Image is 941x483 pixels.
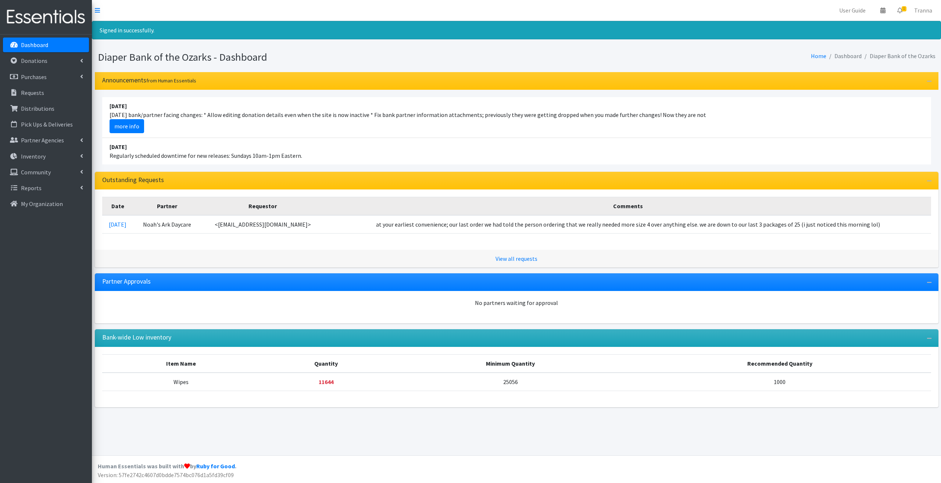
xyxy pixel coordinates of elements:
[21,57,47,64] p: Donations
[98,471,234,479] span: Version: 57fe2742c4607d0bdde7574bc076d1a5fd39cf09
[102,334,171,341] h3: Bank-wide Low inventory
[3,133,89,148] a: Partner Agencies
[133,215,201,234] td: Noah's Ark Daycare
[325,197,931,215] th: Comments
[3,70,89,84] a: Purchases
[21,200,63,207] p: My Organization
[109,221,126,228] a: [DATE]
[495,255,537,262] a: View all requests
[3,53,89,68] a: Donations
[3,117,89,132] a: Pick Ups & Deliveries
[21,168,51,176] p: Community
[21,121,73,128] p: Pick Ups & Deliveries
[908,3,938,18] a: Tranna
[102,278,151,285] h3: Partner Approvals
[102,176,164,184] h3: Outstanding Requests
[392,354,629,373] th: Minimum Quantity
[3,101,89,116] a: Distributions
[21,184,42,192] p: Reports
[201,215,325,234] td: <[EMAIL_ADDRESS][DOMAIN_NAME]>
[110,143,127,150] strong: [DATE]
[833,3,872,18] a: User Guide
[3,38,89,52] a: Dashboard
[98,462,236,470] strong: Human Essentials was built with by .
[92,21,941,39] div: Signed in successfully.
[21,136,64,144] p: Partner Agencies
[3,181,89,195] a: Reports
[21,153,46,160] p: Inventory
[3,5,89,29] img: HumanEssentials
[862,51,935,61] li: Diaper Bank of the Ozarks
[3,165,89,180] a: Community
[392,373,629,391] td: 25056
[21,73,47,81] p: Purchases
[325,215,931,234] td: at your earliest convenience; our last order we had told the person ordering that we really neede...
[21,41,48,49] p: Dashboard
[110,119,144,133] a: more info
[260,354,392,373] th: Quantity
[201,197,325,215] th: Requestor
[629,354,931,373] th: Recommended Quantity
[102,97,931,138] li: [DATE] bank/partner facing changes: * Allow editing donation details even when the site is now in...
[21,89,44,96] p: Requests
[826,51,862,61] li: Dashboard
[3,85,89,100] a: Requests
[102,197,133,215] th: Date
[102,354,260,373] th: Item Name
[102,138,931,164] li: Regularly scheduled downtime for new releases: Sundays 10am-1pm Eastern.
[811,52,826,60] a: Home
[98,51,514,64] h1: Diaper Bank of the Ozarks - Dashboard
[891,3,908,18] a: 1
[196,462,235,470] a: Ruby for Good
[21,105,54,112] p: Distributions
[133,197,201,215] th: Partner
[146,77,196,84] small: from Human Essentials
[102,298,931,307] div: No partners waiting for approval
[102,77,196,84] h3: Announcements
[3,196,89,211] a: My Organization
[319,378,333,386] strong: Below minimum quantity
[110,102,127,110] strong: [DATE]
[902,6,906,11] span: 1
[102,373,260,391] td: Wipes
[3,149,89,164] a: Inventory
[629,373,931,391] td: 1000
